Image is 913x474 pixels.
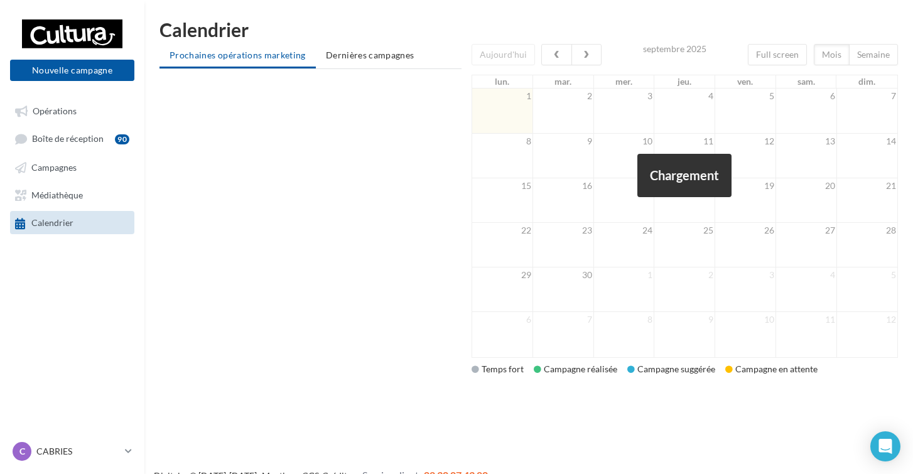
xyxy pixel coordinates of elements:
span: Boîte de réception [32,134,104,144]
a: Boîte de réception90 [8,127,137,150]
span: Médiathèque [31,190,83,200]
div: 90 [115,134,129,144]
h1: Calendrier [159,20,898,39]
span: Calendrier [31,218,73,229]
div: Chargement [637,154,732,197]
a: Calendrier [8,211,137,234]
span: Prochaines opérations marketing [170,50,306,60]
div: Temps fort [472,363,524,375]
div: Campagne en attente [725,363,818,375]
div: ' [472,44,898,358]
a: Campagnes [8,156,137,178]
p: CABRIES [36,445,120,458]
button: Nouvelle campagne [10,60,134,81]
span: C [19,445,25,458]
a: Médiathèque [8,183,137,206]
span: Opérations [33,105,77,116]
div: Open Intercom Messenger [870,431,900,461]
div: Campagne suggérée [627,363,715,375]
div: Campagne réalisée [534,363,617,375]
a: Opérations [8,99,137,122]
span: Campagnes [31,162,77,173]
a: C CABRIES [10,439,134,463]
span: Dernières campagnes [326,50,414,60]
